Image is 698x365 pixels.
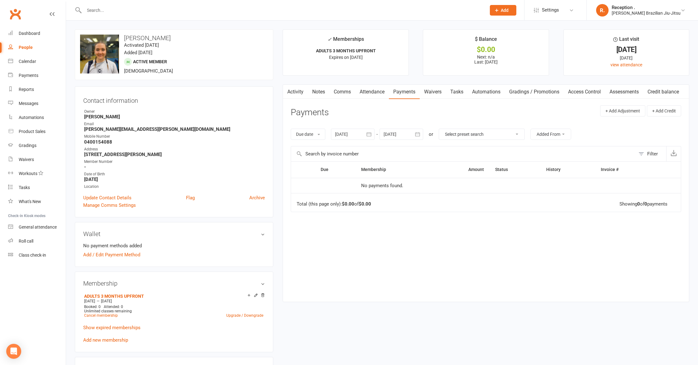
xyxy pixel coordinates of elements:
[19,45,33,50] div: People
[637,201,640,207] strong: 0
[7,6,23,22] a: Clubworx
[291,146,635,161] input: Search by invoice number
[133,59,167,64] span: Active member
[569,55,683,61] div: [DATE]
[389,85,420,99] a: Payments
[8,139,66,153] a: Gradings
[84,146,265,152] div: Address
[8,220,66,234] a: General attendance kiosk mode
[19,129,45,134] div: Product Sales
[84,294,144,299] a: ADULTS 3 MONTHS UPFRONT
[8,97,66,111] a: Messages
[600,105,645,116] button: + Add Adjustment
[84,171,265,177] div: Date of Birth
[84,109,265,115] div: Owner
[84,126,265,132] strong: [PERSON_NAME][EMAIL_ADDRESS][PERSON_NAME][DOMAIN_NAME]
[84,299,95,303] span: [DATE]
[82,6,482,15] input: Search...
[84,134,265,140] div: Mobile Number
[8,181,66,195] a: Tasks
[342,201,354,207] strong: $0.00
[84,177,265,182] strong: [DATE]
[83,242,265,249] li: No payment methods added
[83,337,128,343] a: Add new membership
[8,167,66,181] a: Workouts
[83,95,265,104] h3: Contact information
[596,4,609,17] div: R.
[490,5,516,16] button: Add
[83,325,141,330] a: Show expired memberships
[19,143,36,148] div: Gradings
[541,162,595,178] th: History
[619,201,667,207] div: Showing of payments
[327,35,364,47] div: Memberships
[101,299,112,303] span: [DATE]
[19,115,44,120] div: Automations
[186,194,195,201] a: Flag
[84,305,101,309] span: Booked: 0
[530,129,571,140] button: Added From
[19,87,34,92] div: Reports
[83,299,265,304] div: —
[429,46,543,53] div: $0.00
[327,36,332,42] i: ✓
[8,248,66,262] a: Class kiosk mode
[501,8,509,13] span: Add
[124,42,159,48] time: Activated [DATE]
[329,85,355,99] a: Comms
[83,280,265,287] h3: Membership
[83,230,265,237] h3: Wallet
[8,55,66,69] a: Calendar
[446,85,468,99] a: Tasks
[249,194,265,201] a: Archive
[283,85,308,99] a: Activity
[19,171,37,176] div: Workouts
[84,309,132,313] span: Unlimited classes remaining
[84,114,265,120] strong: [PERSON_NAME]
[356,162,433,178] th: Membership
[468,85,505,99] a: Automations
[8,125,66,139] a: Product Sales
[84,184,265,190] div: Location
[564,85,605,99] a: Access Control
[80,35,268,41] h3: [PERSON_NAME]
[19,157,34,162] div: Waivers
[19,253,46,258] div: Class check-in
[316,48,376,53] strong: ADULTS 3 MONTHS UPFRONT
[569,46,683,53] div: [DATE]
[104,305,123,309] span: Attended: 0
[83,251,140,258] a: Add / Edit Payment Method
[84,121,265,127] div: Email
[612,5,681,10] div: Reception .
[124,68,173,74] span: [DEMOGRAPHIC_DATA]
[542,3,559,17] span: Settings
[8,83,66,97] a: Reports
[291,129,325,140] button: Due date
[226,313,263,318] a: Upgrade / Downgrade
[19,199,41,204] div: What's New
[83,201,136,209] a: Manage Comms Settings
[84,159,265,165] div: Member Number
[315,162,356,178] th: Due
[8,26,66,40] a: Dashboard
[635,146,666,161] button: Filter
[19,225,57,230] div: General attendance
[19,101,38,106] div: Messages
[644,201,647,207] strong: 0
[19,31,40,36] div: Dashboard
[80,35,119,73] img: image1669794090.png
[610,62,642,67] a: view attendance
[490,162,541,178] th: Status
[19,59,36,64] div: Calendar
[429,130,433,138] div: or
[595,162,657,178] th: Invoice #
[612,10,681,16] div: [PERSON_NAME] Brazilian Jiu-Jitsu
[643,85,683,99] a: Credit balance
[8,40,66,55] a: People
[84,152,265,157] strong: [STREET_ADDRESS][PERSON_NAME]
[647,150,658,158] div: Filter
[19,185,30,190] div: Tasks
[19,73,38,78] div: Payments
[19,239,33,244] div: Roll call
[475,35,497,46] div: $ Balance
